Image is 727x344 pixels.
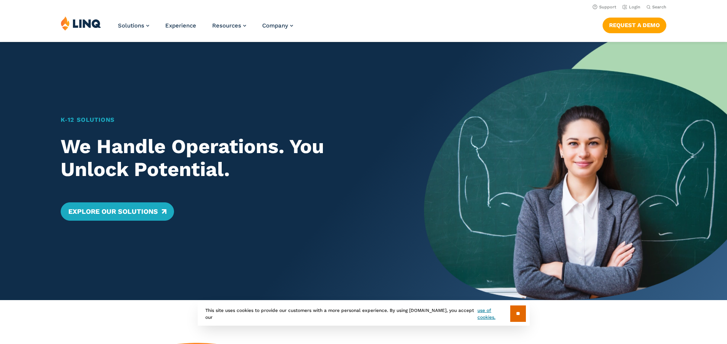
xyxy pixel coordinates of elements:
[212,22,241,29] span: Resources
[603,18,666,33] a: Request a Demo
[118,22,149,29] a: Solutions
[61,16,101,31] img: LINQ | K‑12 Software
[477,307,510,321] a: use of cookies.
[212,22,246,29] a: Resources
[61,202,174,221] a: Explore Our Solutions
[652,5,666,10] span: Search
[646,4,666,10] button: Open Search Bar
[118,16,293,41] nav: Primary Navigation
[424,42,727,300] img: Home Banner
[593,5,616,10] a: Support
[61,135,395,181] h2: We Handle Operations. You Unlock Potential.
[262,22,293,29] a: Company
[603,16,666,33] nav: Button Navigation
[262,22,288,29] span: Company
[622,5,640,10] a: Login
[61,115,395,124] h1: K‑12 Solutions
[198,302,530,326] div: This site uses cookies to provide our customers with a more personal experience. By using [DOMAIN...
[118,22,144,29] span: Solutions
[165,22,196,29] a: Experience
